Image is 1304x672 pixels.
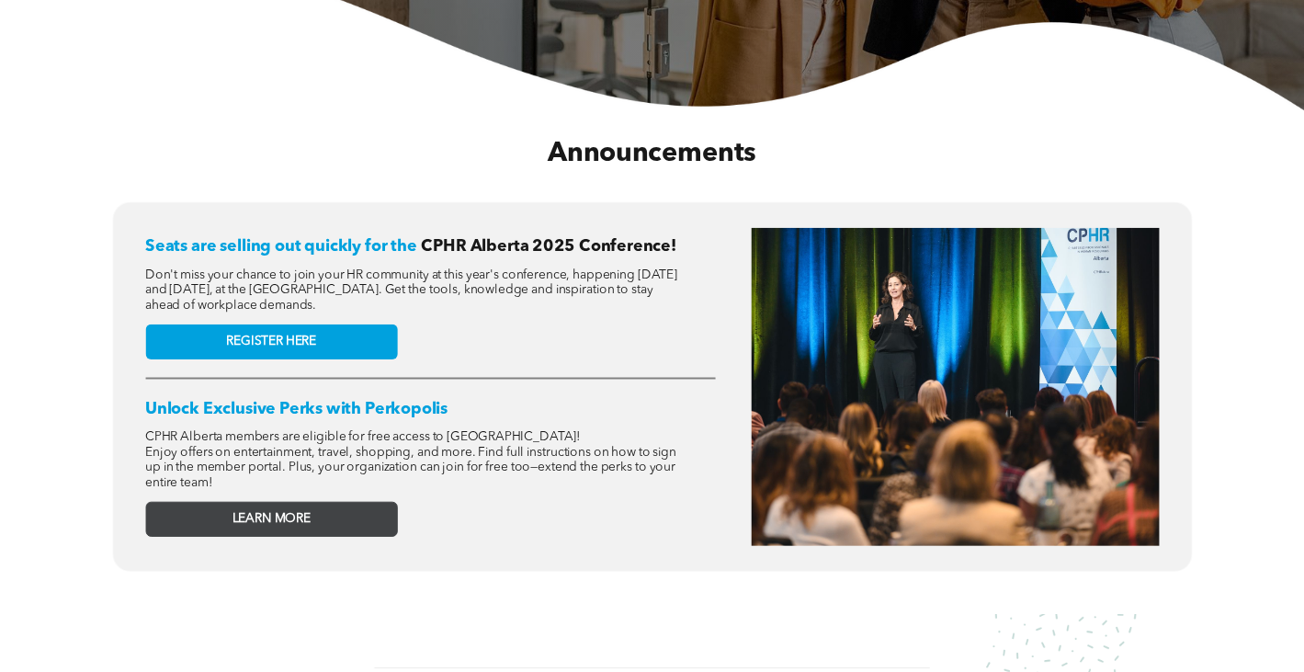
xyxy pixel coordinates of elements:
[145,325,397,359] a: REGISTER HERE
[145,268,677,312] span: Don't miss your chance to join your HR community at this year's conference, happening [DATE] and ...
[548,141,756,167] span: Announcements
[145,401,448,417] span: Unlock Exclusive Perks with Perkopolis
[145,239,417,256] span: Seats are selling out quickly for the
[226,334,316,349] span: REGISTER HERE
[232,511,311,527] span: LEARN MORE
[145,430,581,443] span: CPHR Alberta members are eligible for free access to [GEOGRAPHIC_DATA]!
[145,502,397,537] a: LEARN MORE
[145,446,676,489] span: Enjoy offers on entertainment, travel, shopping, and more. Find full instructions on how to sign ...
[421,239,676,256] span: CPHR Alberta 2025 Conference!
